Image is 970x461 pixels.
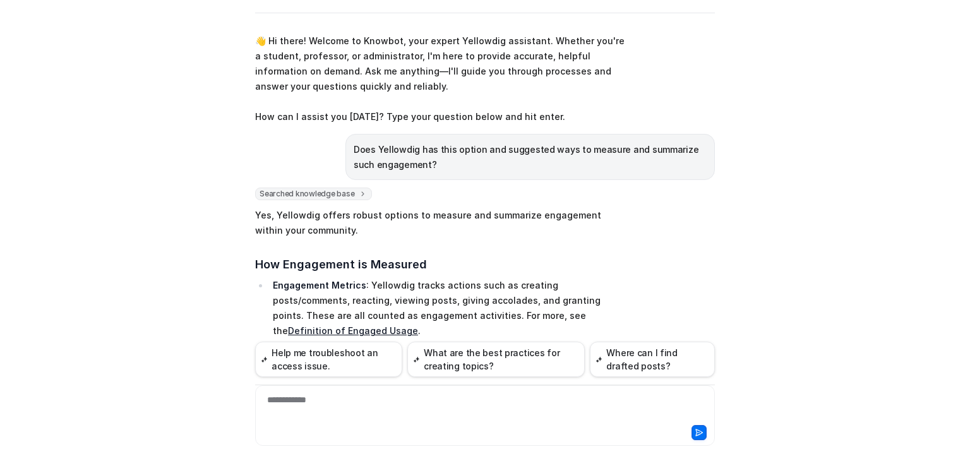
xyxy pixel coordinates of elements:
button: Where can I find drafted posts? [590,342,715,377]
li: : The dashboard provides real-time statistics on posts, comments, reactions, and the conversation... [269,338,625,429]
strong: Community Health Dashboard [273,340,407,351]
p: 👋 Hi there! Welcome to Knowbot, your expert Yellowdig assistant. Whether you're a student, profes... [255,33,625,124]
span: Searched knowledge base [255,188,372,200]
strong: Engagement Metrics [273,280,366,290]
button: What are the best practices for creating topics? [407,342,585,377]
a: Definition of Engaged Usage [288,325,418,336]
p: Yes, Yellowdig offers robust options to measure and summarize engagement within your community. [255,208,625,238]
h3: How Engagement is Measured [255,256,625,273]
button: Help me troubleshoot an access issue. [255,342,402,377]
li: : Yellowdig tracks actions such as creating posts/comments, reacting, viewing posts, giving accol... [269,278,625,338]
p: Does Yellowdig has this option and suggested ways to measure and summarize such engagement? [354,142,707,172]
